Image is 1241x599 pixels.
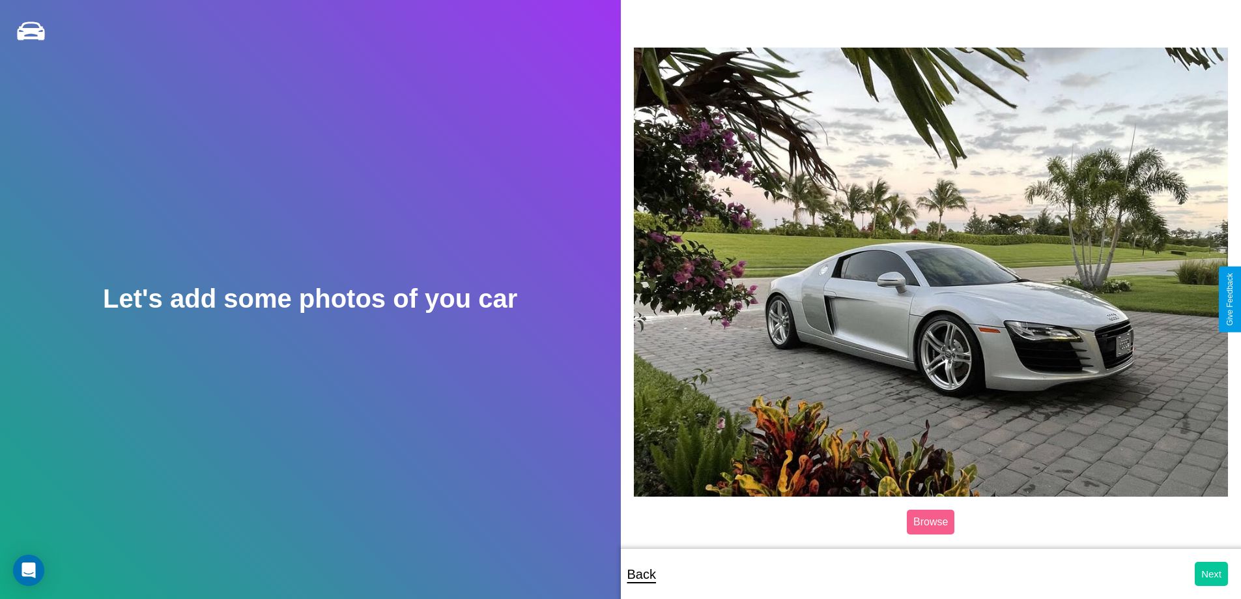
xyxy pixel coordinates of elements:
[907,510,954,534] label: Browse
[634,48,1229,496] img: posted
[13,555,44,586] div: Open Intercom Messenger
[1225,273,1234,326] div: Give Feedback
[627,562,656,586] p: Back
[1195,562,1228,586] button: Next
[103,284,517,314] h2: Let's add some photos of you car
